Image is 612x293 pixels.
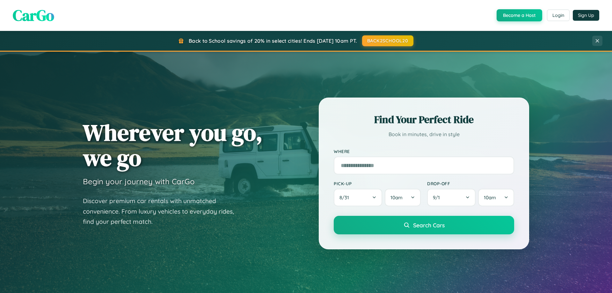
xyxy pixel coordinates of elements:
h3: Begin your journey with CarGo [83,177,195,186]
p: Discover premium car rentals with unmatched convenience. From luxury vehicles to everyday rides, ... [83,196,242,227]
button: 8/31 [334,189,382,206]
span: 10am [484,194,496,201]
span: CarGo [13,5,54,26]
span: 8 / 31 [339,194,352,201]
button: Search Cars [334,216,514,234]
span: 9 / 1 [433,194,443,201]
span: 10am [390,194,403,201]
p: Book in minutes, drive in style [334,130,514,139]
button: 10am [478,189,514,206]
label: Drop-off [427,181,514,186]
h2: Find Your Perfect Ride [334,113,514,127]
label: Pick-up [334,181,421,186]
h1: Wherever you go, we go [83,120,263,170]
button: Login [547,10,570,21]
button: Sign Up [573,10,599,21]
button: 10am [385,189,421,206]
button: BACK2SCHOOL20 [362,35,413,46]
span: Back to School savings of 20% in select cities! Ends [DATE] 10am PT. [189,38,357,44]
button: Become a Host [497,9,542,21]
button: 9/1 [427,189,476,206]
span: Search Cars [413,222,445,229]
label: Where [334,149,514,154]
